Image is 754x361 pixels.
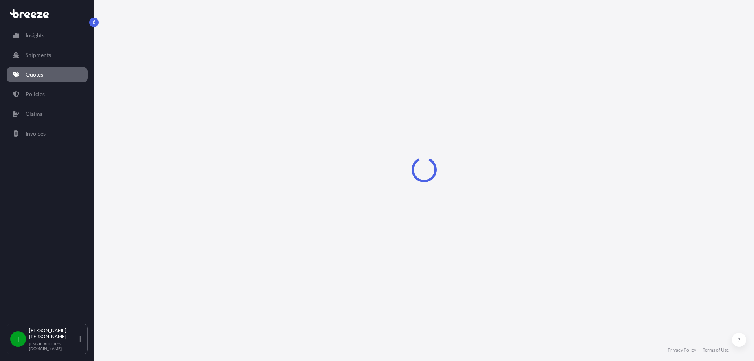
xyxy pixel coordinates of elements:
[16,335,20,343] span: T
[7,106,88,122] a: Claims
[26,90,45,98] p: Policies
[29,341,78,351] p: [EMAIL_ADDRESS][DOMAIN_NAME]
[7,47,88,63] a: Shipments
[7,126,88,141] a: Invoices
[7,86,88,102] a: Policies
[7,67,88,82] a: Quotes
[26,51,51,59] p: Shipments
[29,327,78,340] p: [PERSON_NAME] [PERSON_NAME]
[7,27,88,43] a: Insights
[703,347,729,353] a: Terms of Use
[26,130,46,137] p: Invoices
[26,31,44,39] p: Insights
[26,110,42,118] p: Claims
[668,347,696,353] a: Privacy Policy
[26,71,43,79] p: Quotes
